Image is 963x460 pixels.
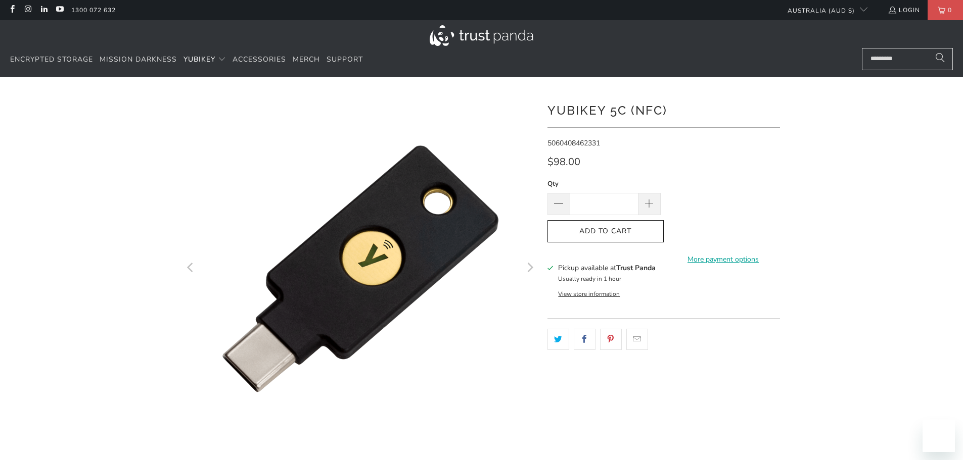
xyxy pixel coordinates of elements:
[667,254,780,265] a: More payment options
[547,155,580,169] span: $98.00
[547,138,600,148] span: 5060408462331
[55,6,64,14] a: Trust Panda Australia on YouTube
[100,48,177,72] a: Mission Darkness
[10,55,93,64] span: Encrypted Storage
[547,329,569,350] a: Share this on Twitter
[547,220,664,243] button: Add to Cart
[8,6,16,14] a: Trust Panda Australia on Facebook
[923,420,955,452] iframe: Button to launch messaging window
[71,5,116,16] a: 1300 072 632
[522,92,538,445] button: Next
[184,55,215,64] span: YubiKey
[293,48,320,72] a: Merch
[558,263,656,273] h3: Pickup available at
[862,48,953,70] input: Search...
[928,48,953,70] button: Search
[184,92,537,445] a: YubiKey 5C (NFC) - Trust Panda
[600,329,622,350] a: Share this on Pinterest
[183,92,199,445] button: Previous
[547,178,661,189] label: Qty
[888,5,920,16] a: Login
[574,329,595,350] a: Share this on Facebook
[626,329,648,350] a: Email this to a friend
[616,263,656,273] b: Trust Panda
[10,48,363,72] nav: Translation missing: en.navigation.header.main_nav
[39,6,48,14] a: Trust Panda Australia on LinkedIn
[23,6,32,14] a: Trust Panda Australia on Instagram
[233,48,286,72] a: Accessories
[100,55,177,64] span: Mission Darkness
[558,275,621,283] small: Usually ready in 1 hour
[558,227,653,236] span: Add to Cart
[184,48,226,72] summary: YubiKey
[233,55,286,64] span: Accessories
[327,55,363,64] span: Support
[558,290,620,298] button: View store information
[430,25,533,46] img: Trust Panda Australia
[327,48,363,72] a: Support
[293,55,320,64] span: Merch
[10,48,93,72] a: Encrypted Storage
[547,99,780,120] h1: YubiKey 5C (NFC)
